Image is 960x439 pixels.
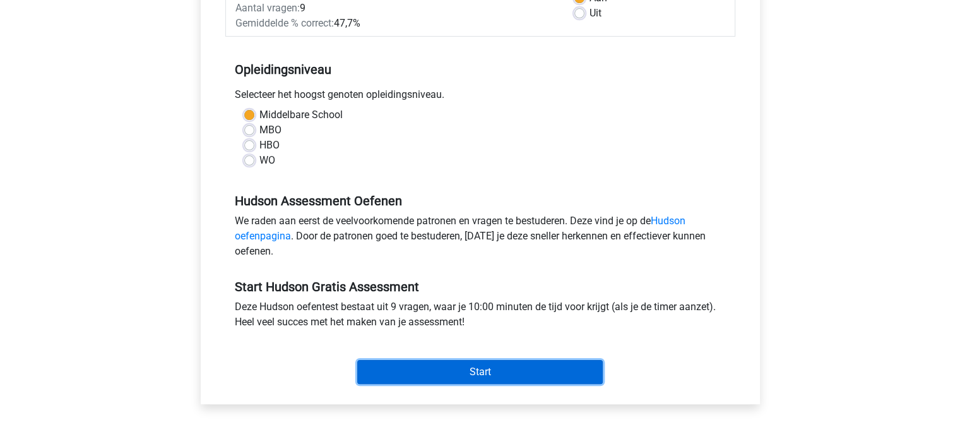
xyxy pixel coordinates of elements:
[259,107,343,123] label: Middelbare School
[225,213,735,264] div: We raden aan eerst de veelvoorkomende patronen en vragen te bestuderen. Deze vind je op de . Door...
[235,57,726,82] h5: Opleidingsniveau
[226,16,565,31] div: 47,7%
[357,360,603,384] input: Start
[235,279,726,294] h5: Start Hudson Gratis Assessment
[226,1,565,16] div: 9
[235,17,334,29] span: Gemiddelde % correct:
[225,87,735,107] div: Selecteer het hoogst genoten opleidingsniveau.
[235,2,300,14] span: Aantal vragen:
[225,299,735,335] div: Deze Hudson oefentest bestaat uit 9 vragen, waar je 10:00 minuten de tijd voor krijgt (als je de ...
[235,193,726,208] h5: Hudson Assessment Oefenen
[259,123,281,138] label: MBO
[590,6,601,21] label: Uit
[259,138,280,153] label: HBO
[259,153,275,168] label: WO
